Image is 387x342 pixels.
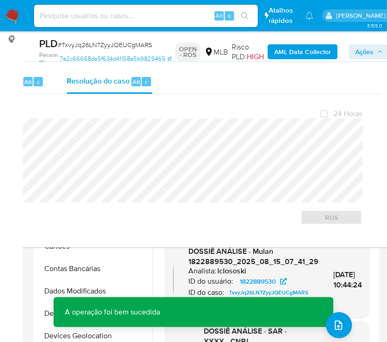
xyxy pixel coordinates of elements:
[39,51,58,67] b: Person ID
[189,246,319,267] span: DOSSIÊ ANÁLISE - Mulan 1822889530_2025_08_15_07_41_29
[204,47,228,57] div: MLB
[320,110,328,118] input: 24 Horas
[367,22,382,29] span: 3.155.0
[36,302,152,325] button: Detalhe da geolocalização
[39,36,58,51] b: PLD
[355,44,373,59] span: Ações
[305,12,313,20] a: Notificações
[334,269,362,290] span: [DATE] 10:44:24
[232,42,264,62] span: Risco PLD:
[189,277,234,286] p: ID do usuário:
[36,280,152,302] button: Dados Modificados
[36,258,152,280] button: Contas Bancárias
[228,11,231,20] span: s
[229,287,309,298] span: TxvyJq26LN7ZyyJQEUCgMARS
[54,297,171,327] p: A operação foi bem sucedida
[215,11,223,20] span: Alt
[58,40,152,49] span: # TxvyJq26LN7ZyyJQEUCgMARS
[34,10,258,22] input: Pesquise usuários ou casos...
[274,44,331,59] b: AML Data Collector
[226,287,312,298] a: TxvyJq26LN7ZyyJQEUCgMARS
[333,109,362,119] span: 24 Horas
[247,51,264,62] span: HIGH
[189,288,225,297] p: ID do caso:
[132,77,140,86] span: Alt
[218,266,247,276] h6: lclososki
[67,76,130,87] span: Resolução do caso
[240,276,276,287] span: 1822889530
[269,6,297,25] span: Atalhos rápidos
[189,266,217,276] p: Analista:
[37,77,40,86] span: c
[60,51,172,67] a: 7a2c66668da5f634d41158a5b9829465
[326,312,352,338] button: upload-file
[145,77,147,86] span: r
[235,9,254,22] button: search-icon
[235,276,292,287] a: 1822889530
[175,42,200,61] p: OPEN - ROS
[268,44,338,59] button: AML Data Collector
